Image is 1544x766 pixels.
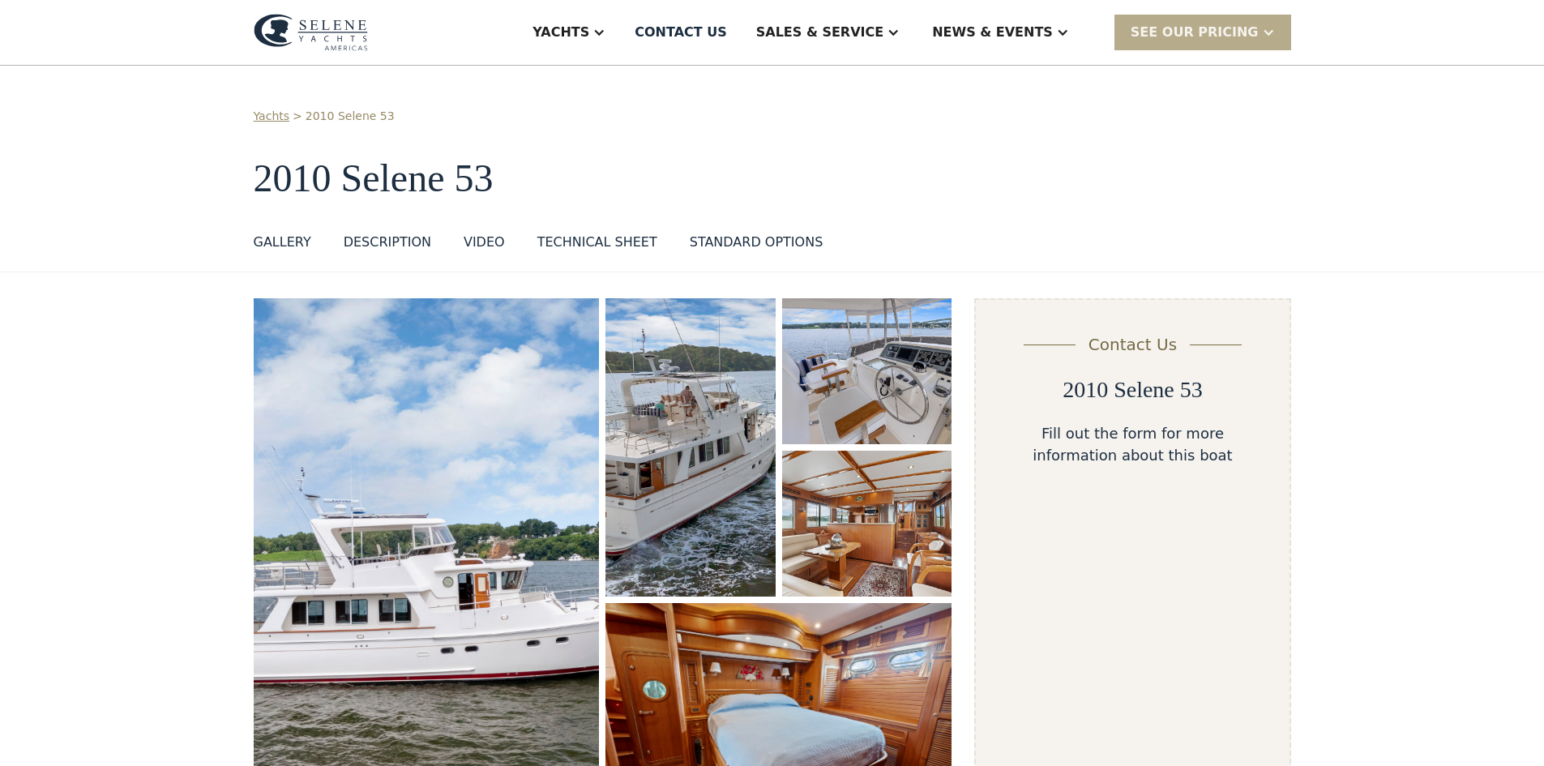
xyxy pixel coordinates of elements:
[537,233,657,259] a: TECHNICAL SHEET
[1002,422,1263,466] div: Fill out the form for more information about this boat
[782,298,952,444] a: open lightbox
[635,23,727,42] div: Contact US
[690,233,823,252] div: STANDARD OPTIONS
[605,298,775,597] a: open lightbox
[293,108,302,125] div: >
[532,23,589,42] div: Yachts
[254,157,1291,200] h1: 2010 Selene 53
[254,233,311,252] div: GALLERY
[537,233,657,252] div: TECHNICAL SHEET
[756,23,883,42] div: Sales & Service
[464,233,505,259] a: VIDEO
[932,23,1053,42] div: News & EVENTS
[344,233,431,259] a: DESCRIPTION
[254,233,311,259] a: GALLERY
[1063,376,1203,404] h2: 2010 Selene 53
[254,14,368,51] img: logo
[254,108,290,125] a: Yachts
[306,108,395,125] a: 2010 Selene 53
[464,233,505,252] div: VIDEO
[1131,23,1259,42] div: SEE Our Pricing
[1088,332,1177,357] div: Contact Us
[690,233,823,259] a: STANDARD OPTIONS
[782,451,952,597] a: open lightbox
[344,233,431,252] div: DESCRIPTION
[1114,15,1291,49] div: SEE Our Pricing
